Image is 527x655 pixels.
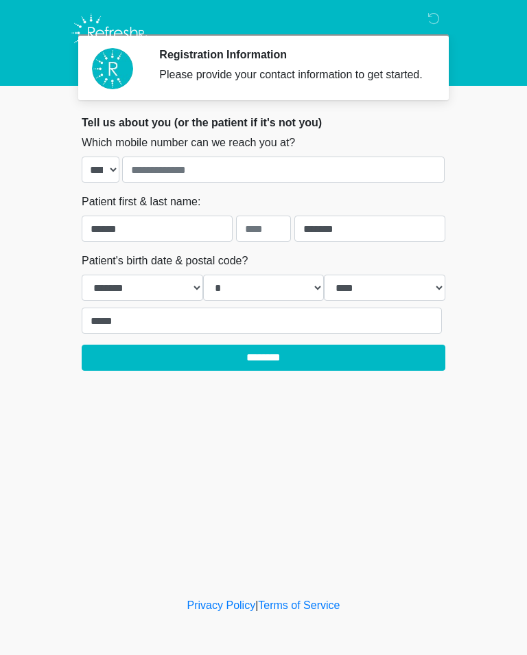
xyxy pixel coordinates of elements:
[82,116,445,129] h2: Tell us about you (or the patient if it's not you)
[258,599,340,611] a: Terms of Service
[82,135,295,151] label: Which mobile number can we reach you at?
[82,253,248,269] label: Patient's birth date & postal code?
[187,599,256,611] a: Privacy Policy
[68,10,151,56] img: Refresh RX Logo
[255,599,258,611] a: |
[159,67,425,83] div: Please provide your contact information to get started.
[82,194,200,210] label: Patient first & last name:
[92,48,133,89] img: Agent Avatar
